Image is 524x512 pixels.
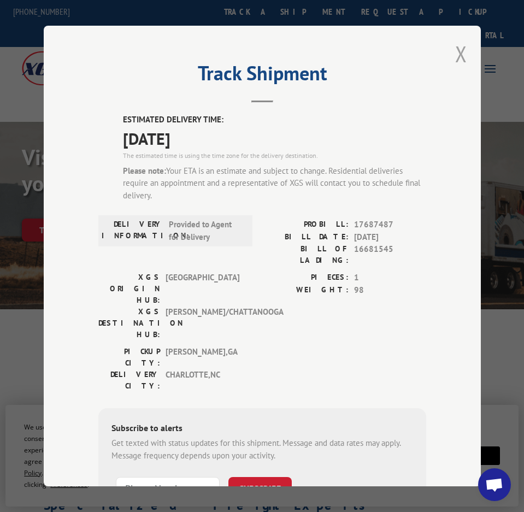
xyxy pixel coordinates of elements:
input: Phone Number [116,477,220,500]
label: BILL DATE: [262,231,349,243]
h2: Track Shipment [98,66,426,86]
span: [GEOGRAPHIC_DATA] [166,272,239,306]
span: Provided to Agent for Delivery [169,219,243,243]
span: [DATE] [354,231,426,243]
span: [PERSON_NAME] , GA [166,346,239,369]
span: [DATE] [123,126,426,150]
div: The estimated time is using the time zone for the delivery destination. [123,150,426,160]
strong: Please note: [123,165,166,175]
div: Get texted with status updates for this shipment. Message and data rates may apply. Message frequ... [111,437,413,462]
span: 1 [354,272,426,284]
label: PICKUP CITY: [98,346,160,369]
label: XGS ORIGIN HUB: [98,272,160,306]
span: CHARLOTTE , NC [166,369,239,392]
label: ESTIMATED DELIVERY TIME: [123,114,426,126]
label: XGS DESTINATION HUB: [98,306,160,340]
label: PIECES: [262,272,349,284]
label: WEIGHT: [262,284,349,296]
div: Open chat [478,468,511,501]
span: 98 [354,284,426,296]
label: BILL OF LADING: [262,243,349,266]
span: 16681545 [354,243,426,266]
div: Subscribe to alerts [111,421,413,437]
span: 17687487 [354,219,426,231]
div: Your ETA is an estimate and subject to change. Residential deliveries require an appointment and ... [123,164,426,202]
label: DELIVERY CITY: [98,369,160,392]
label: DELIVERY INFORMATION: [102,219,163,243]
button: SUBSCRIBE [228,477,292,500]
span: [PERSON_NAME]/CHATTANOOGA [166,306,239,340]
button: Close modal [455,39,467,68]
label: PROBILL: [262,219,349,231]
